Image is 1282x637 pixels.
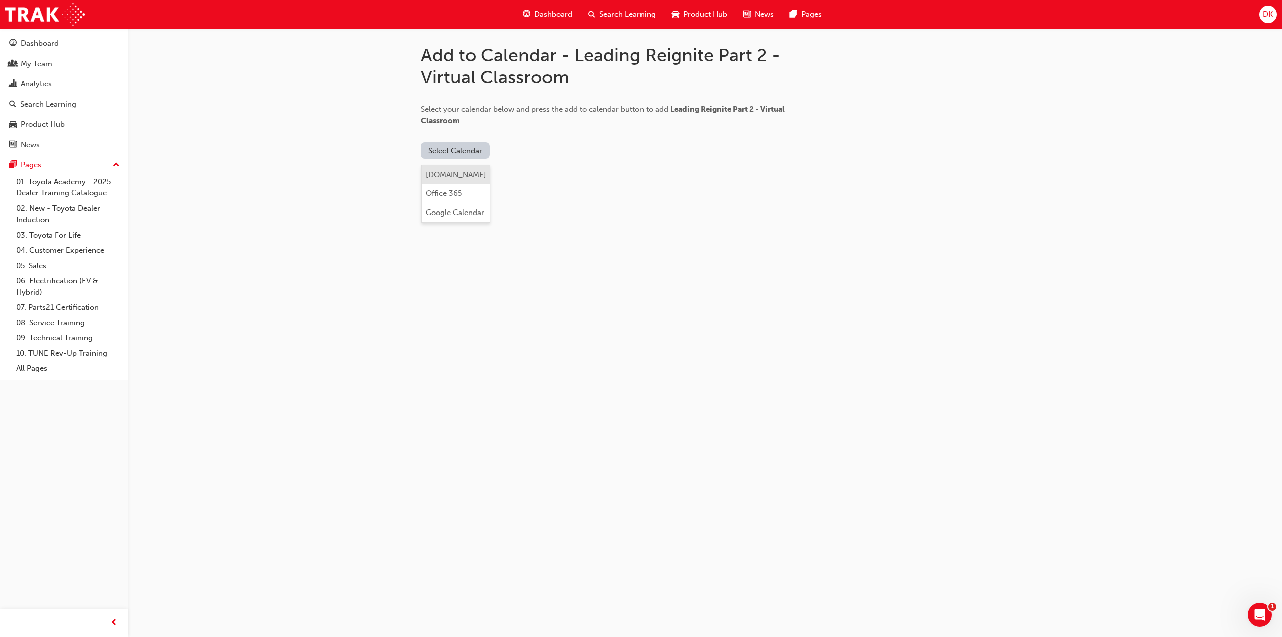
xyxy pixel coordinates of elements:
span: guage-icon [9,39,17,48]
a: 06. Electrification (EV & Hybrid) [12,273,124,300]
span: chart-icon [9,80,17,89]
div: News [21,139,40,151]
button: Pages [4,156,124,174]
span: search-icon [9,100,16,109]
span: car-icon [672,8,679,21]
span: 1 [1268,603,1276,611]
a: All Pages [12,361,124,376]
div: [DOMAIN_NAME] [426,169,486,181]
button: DK [1259,6,1277,23]
a: Analytics [4,75,124,93]
span: DK [1263,9,1273,20]
span: Select your calendar below and press the add to calendar button to add . [421,105,785,125]
div: Product Hub [21,119,65,130]
button: Select Calendar [421,142,490,159]
a: 09. Technical Training [12,330,124,346]
span: guage-icon [523,8,530,21]
a: pages-iconPages [782,4,830,25]
a: 08. Service Training [12,315,124,331]
button: Google Calendar [422,203,490,222]
button: DashboardMy TeamAnalyticsSearch LearningProduct HubNews [4,32,124,156]
a: news-iconNews [735,4,782,25]
button: [DOMAIN_NAME] [422,165,490,184]
div: My Team [21,58,52,70]
button: Office 365 [422,184,490,203]
a: 05. Sales [12,258,124,274]
a: search-iconSearch Learning [580,4,664,25]
span: pages-icon [790,8,797,21]
h1: Add to Calendar - Leading Reignite Part 2 - Virtual Classroom [421,44,821,88]
div: Analytics [21,78,52,90]
span: search-icon [588,8,595,21]
a: guage-iconDashboard [515,4,580,25]
div: Google Calendar [426,207,484,219]
span: News [755,9,774,20]
a: Dashboard [4,34,124,53]
span: car-icon [9,120,17,129]
a: Product Hub [4,115,124,134]
a: 01. Toyota Academy - 2025 Dealer Training Catalogue [12,174,124,201]
span: news-icon [743,8,751,21]
div: Pages [21,159,41,171]
span: prev-icon [110,617,118,629]
div: Search Learning [20,99,76,110]
span: people-icon [9,60,17,69]
a: 10. TUNE Rev-Up Training [12,346,124,361]
a: 07. Parts21 Certification [12,300,124,315]
span: Leading Reignite Part 2 - Virtual Classroom [421,105,785,125]
div: Dashboard [21,38,59,49]
div: Office 365 [426,188,462,199]
a: 03. Toyota For Life [12,228,124,243]
span: up-icon [113,159,120,172]
span: Search Learning [599,9,656,20]
a: car-iconProduct Hub [664,4,735,25]
a: 04. Customer Experience [12,243,124,258]
span: Dashboard [534,9,572,20]
span: Pages [801,9,822,20]
a: News [4,136,124,154]
iframe: Intercom live chat [1248,603,1272,627]
a: 02. New - Toyota Dealer Induction [12,201,124,228]
a: Search Learning [4,95,124,114]
img: Trak [5,3,85,26]
span: pages-icon [9,161,17,170]
span: news-icon [9,141,17,150]
a: My Team [4,55,124,73]
span: Product Hub [683,9,727,20]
